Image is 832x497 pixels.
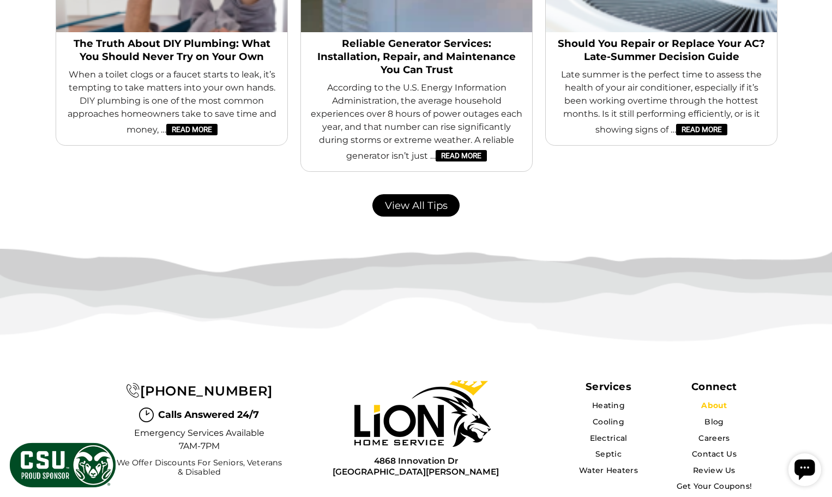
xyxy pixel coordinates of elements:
[333,466,499,477] span: [GEOGRAPHIC_DATA][PERSON_NAME]
[592,400,625,410] a: Heating
[595,449,622,459] a: Septic
[65,37,279,63] a: The Truth About DIY Plumbing: What You Should Never Try on Your Own
[554,37,769,63] a: Should You Repair or Replace Your AC? Late-Summer Decision Guide
[333,456,499,477] a: 4868 Innovation Dr[GEOGRAPHIC_DATA][PERSON_NAME]
[676,124,727,136] a: Read More
[693,465,735,475] a: Review Us
[65,68,279,136] span: When a toilet clogs or a faucet starts to leak, it’s tempting to take matters into your own hands...
[692,449,737,459] a: Contact Us
[704,417,724,427] a: Blog
[310,81,524,163] span: According to the U.S. Energy Information Administration, the average household experiences over 8...
[333,456,499,466] span: 4868 Innovation Dr
[701,400,727,410] a: About
[158,408,259,422] span: Calls Answered 24/7
[310,37,524,76] a: Reliable Generator Services: Installation, Repair, and Maintenance You Can Trust
[579,465,638,475] a: Water Heaters
[140,383,273,399] span: [PHONE_NUMBER]
[372,194,459,217] a: View All Tips
[677,481,752,491] a: Get Your Coupons!
[8,441,117,489] img: CSU Sponsor Badge
[586,380,631,393] span: Services
[4,4,37,37] div: Open chat widget
[698,433,729,443] a: Careers
[134,427,264,453] span: Emergency Services Available 7AM-7PM
[554,68,769,136] span: Late summer is the perfect time to assess the health of your air conditioner, especially if it’s ...
[691,380,737,393] div: Connect
[126,383,273,399] a: [PHONE_NUMBER]
[590,433,628,443] a: Electrical
[166,124,218,136] a: Read More
[113,458,285,477] span: We Offer Discounts for Seniors, Veterans & Disabled
[593,417,624,427] a: Cooling
[436,150,487,162] a: Read More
